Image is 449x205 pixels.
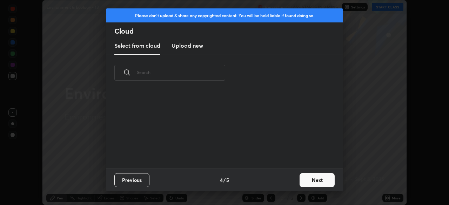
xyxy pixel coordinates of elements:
div: Please don't upload & share any copyrighted content. You will be held liable if found doing so. [106,8,343,22]
h2: Cloud [114,27,343,36]
h4: 4 [220,176,223,184]
h3: Select from cloud [114,41,160,50]
h3: Upload new [172,41,203,50]
button: Previous [114,173,149,187]
input: Search [137,57,225,87]
h4: 5 [226,176,229,184]
h4: / [223,176,226,184]
button: Next [300,173,335,187]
